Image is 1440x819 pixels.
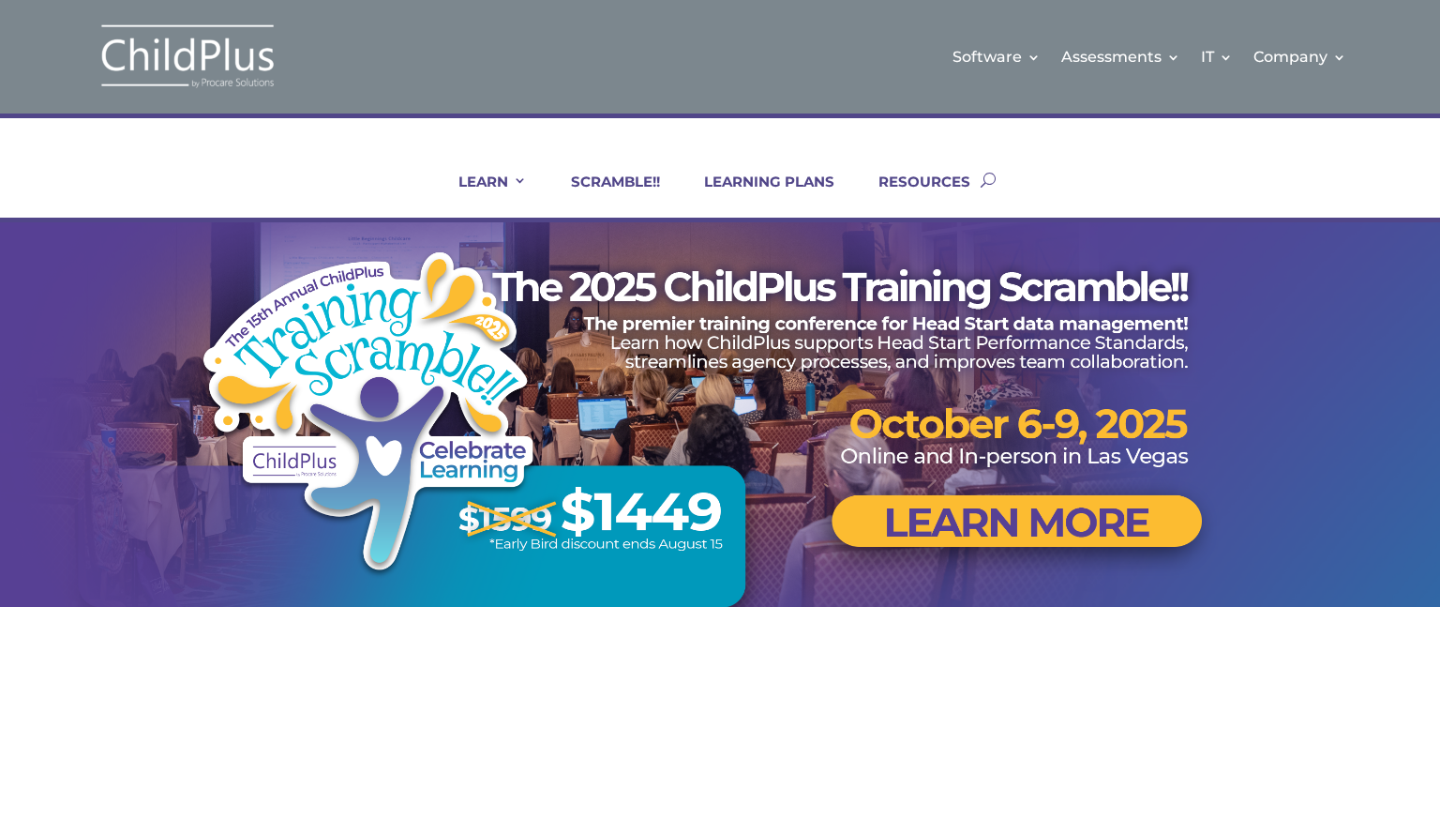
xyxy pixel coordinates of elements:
[435,173,527,218] a: LEARN
[855,173,970,218] a: RESOURCES
[952,19,1041,95] a: Software
[1061,19,1180,95] a: Assessments
[681,173,834,218] a: LEARNING PLANS
[547,173,660,218] a: SCRAMBLE!!
[1253,19,1346,95] a: Company
[1201,19,1233,95] a: IT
